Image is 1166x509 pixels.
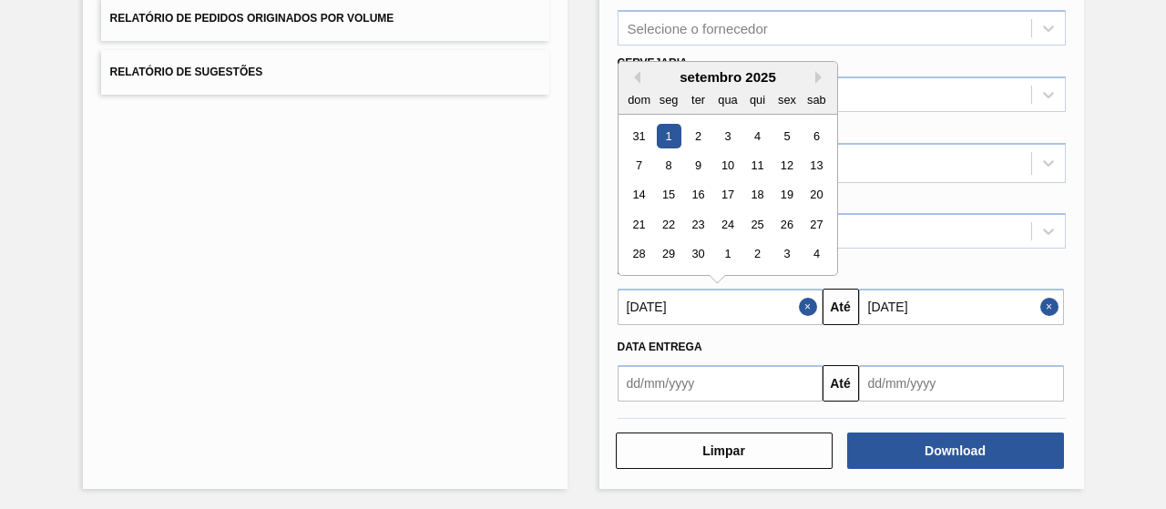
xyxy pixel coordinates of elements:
[715,212,740,237] div: Choose quarta-feira, 24 de setembro de 2025
[656,242,680,267] div: Choose segunda-feira, 29 de setembro de 2025
[774,124,799,148] div: Choose sexta-feira, 5 de setembro de 2025
[803,212,828,237] div: Choose sábado, 27 de setembro de 2025
[656,124,680,148] div: Choose segunda-feira, 1 de setembro de 2025
[627,242,651,267] div: Choose domingo, 28 de setembro de 2025
[803,124,828,148] div: Choose sábado, 6 de setembro de 2025
[774,212,799,237] div: Choose sexta-feira, 26 de setembro de 2025
[618,56,688,69] label: Cervejaria
[627,153,651,178] div: Choose domingo, 7 de setembro de 2025
[823,365,859,402] button: Até
[859,289,1064,325] input: dd/mm/yyyy
[656,153,680,178] div: Choose segunda-feira, 8 de setembro de 2025
[1040,289,1064,325] button: Close
[101,50,549,95] button: Relatório de Sugestões
[616,433,833,469] button: Limpar
[744,124,769,148] div: Choose quinta-feira, 4 de setembro de 2025
[715,242,740,267] div: Choose quarta-feira, 1 de outubro de 2025
[859,365,1064,402] input: dd/mm/yyyy
[685,153,710,178] div: Choose terça-feira, 9 de setembro de 2025
[619,69,837,85] div: setembro 2025
[815,71,828,84] button: Next Month
[618,289,823,325] input: dd/mm/yyyy
[627,124,651,148] div: Choose domingo, 31 de agosto de 2025
[685,242,710,267] div: Choose terça-feira, 30 de setembro de 2025
[774,153,799,178] div: Choose sexta-feira, 12 de setembro de 2025
[624,121,831,269] div: month 2025-09
[656,212,680,237] div: Choose segunda-feira, 22 de setembro de 2025
[774,183,799,208] div: Choose sexta-feira, 19 de setembro de 2025
[715,87,740,112] div: qua
[627,183,651,208] div: Choose domingo, 14 de setembro de 2025
[628,21,768,36] div: Selecione o fornecedor
[803,242,828,267] div: Choose sábado, 4 de outubro de 2025
[744,183,769,208] div: Choose quinta-feira, 18 de setembro de 2025
[744,242,769,267] div: Choose quinta-feira, 2 de outubro de 2025
[656,87,680,112] div: seg
[110,66,263,78] span: Relatório de Sugestões
[627,212,651,237] div: Choose domingo, 21 de setembro de 2025
[799,289,823,325] button: Close
[774,87,799,112] div: sex
[774,242,799,267] div: Choose sexta-feira, 3 de outubro de 2025
[685,124,710,148] div: Choose terça-feira, 2 de setembro de 2025
[744,87,769,112] div: qui
[715,124,740,148] div: Choose quarta-feira, 3 de setembro de 2025
[628,71,640,84] button: Previous Month
[618,365,823,402] input: dd/mm/yyyy
[685,87,710,112] div: ter
[744,212,769,237] div: Choose quinta-feira, 25 de setembro de 2025
[715,183,740,208] div: Choose quarta-feira, 17 de setembro de 2025
[803,183,828,208] div: Choose sábado, 20 de setembro de 2025
[803,153,828,178] div: Choose sábado, 13 de setembro de 2025
[656,183,680,208] div: Choose segunda-feira, 15 de setembro de 2025
[847,433,1064,469] button: Download
[685,212,710,237] div: Choose terça-feira, 23 de setembro de 2025
[803,87,828,112] div: sab
[618,341,702,353] span: Data Entrega
[744,153,769,178] div: Choose quinta-feira, 11 de setembro de 2025
[823,289,859,325] button: Até
[627,87,651,112] div: dom
[715,153,740,178] div: Choose quarta-feira, 10 de setembro de 2025
[110,12,394,25] span: Relatório de Pedidos Originados por Volume
[685,183,710,208] div: Choose terça-feira, 16 de setembro de 2025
